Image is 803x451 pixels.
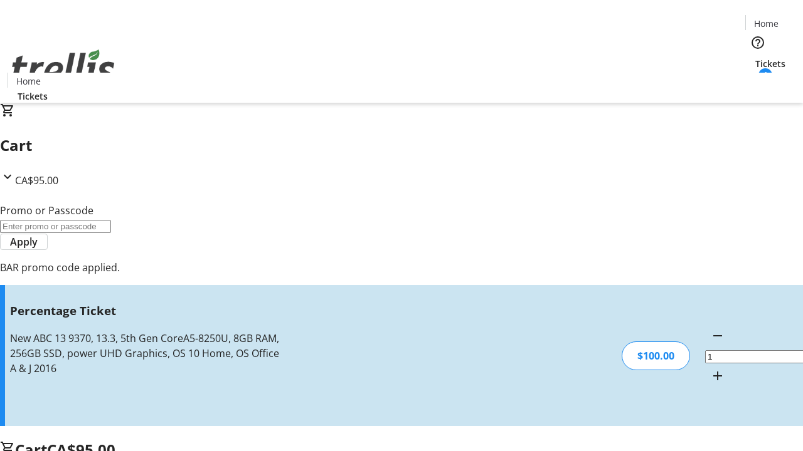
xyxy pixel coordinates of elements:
[10,331,284,376] div: New ABC 13 9370, 13.3, 5th Gen CoreA5-8250U, 8GB RAM, 256GB SSD, power UHD Graphics, OS 10 Home, ...
[15,174,58,187] span: CA$95.00
[10,234,38,249] span: Apply
[16,75,41,88] span: Home
[8,90,58,103] a: Tickets
[745,70,770,95] button: Cart
[754,17,779,30] span: Home
[705,363,730,388] button: Increment by one
[745,30,770,55] button: Help
[8,75,48,88] a: Home
[705,323,730,348] button: Decrement by one
[745,57,795,70] a: Tickets
[622,341,690,370] div: $100.00
[755,57,785,70] span: Tickets
[746,17,786,30] a: Home
[10,302,284,319] h3: Percentage Ticket
[18,90,48,103] span: Tickets
[8,36,119,98] img: Orient E2E Organization qZZYhsQYOi's Logo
